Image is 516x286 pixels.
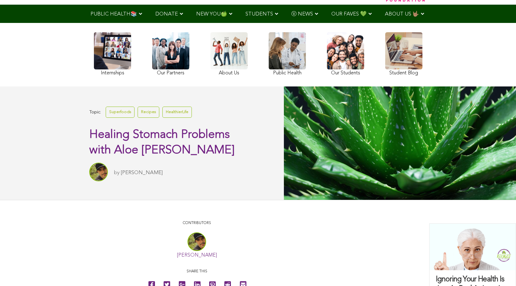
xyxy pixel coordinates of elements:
[331,11,367,17] span: OUR FAVES 💚
[90,11,137,17] span: PUBLIC HEALTH📚
[155,11,178,17] span: DONATE
[196,11,227,17] span: NEW YOU🍏
[385,11,419,17] span: ABOUT US 🤟🏽
[96,269,298,275] p: Share this
[245,11,273,17] span: STUDENTS
[96,220,298,226] p: CONTRIBUTORS
[162,107,192,117] a: HealthierLife
[89,108,101,117] span: Topic:
[106,107,135,117] a: Superfoods
[89,129,235,156] span: Healing Stomach Problems with Aloe [PERSON_NAME]
[138,107,159,117] a: Recipes
[89,163,108,181] img: Jose Diaz
[82,5,435,23] div: Navigation Menu
[485,256,516,286] iframe: Chat Widget
[121,170,163,175] a: [PERSON_NAME]
[177,253,217,258] a: [PERSON_NAME]
[114,170,120,175] span: by
[291,11,313,17] span: Ⓥ NEWS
